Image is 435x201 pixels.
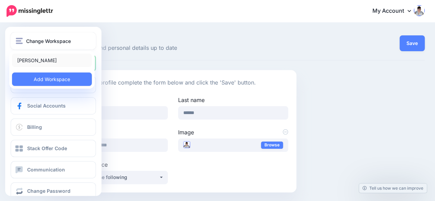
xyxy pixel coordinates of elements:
[400,35,425,51] button: Save
[27,124,42,130] span: Billing
[58,78,288,87] p: To update your profile complete the form below and click the 'Save' button.
[359,183,427,193] a: Tell us how we can improve
[27,188,70,194] span: Change Password
[16,38,23,44] img: menu.png
[178,128,288,136] label: Image
[26,37,71,45] span: Change Workspace
[27,167,65,172] span: Communication
[27,103,66,109] span: Social Accounts
[183,141,190,148] img: Enda_Cusack_founder_of_BuyStocks.ai_thumb.png
[366,3,425,20] a: My Account
[58,171,168,184] button: Choose one of the following
[27,145,67,151] span: Stack Offer Code
[7,5,53,17] img: Missinglettr
[12,72,92,86] a: Add Workspace
[58,128,168,136] label: Email
[178,96,288,104] label: Last name
[50,44,296,53] span: Keep your profile and personal details up to date
[11,32,96,49] button: Change Workspace
[11,119,96,136] a: Billing
[11,140,96,157] a: Stack Offer Code
[11,182,96,200] a: Change Password
[63,173,159,181] div: Choose one of the following
[11,97,96,114] a: Social Accounts
[12,54,92,67] a: [PERSON_NAME]
[11,161,96,178] a: Communication
[261,142,283,149] a: Browse
[58,160,168,169] label: Default Workspace
[58,96,168,104] label: First name
[50,33,296,40] span: Profile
